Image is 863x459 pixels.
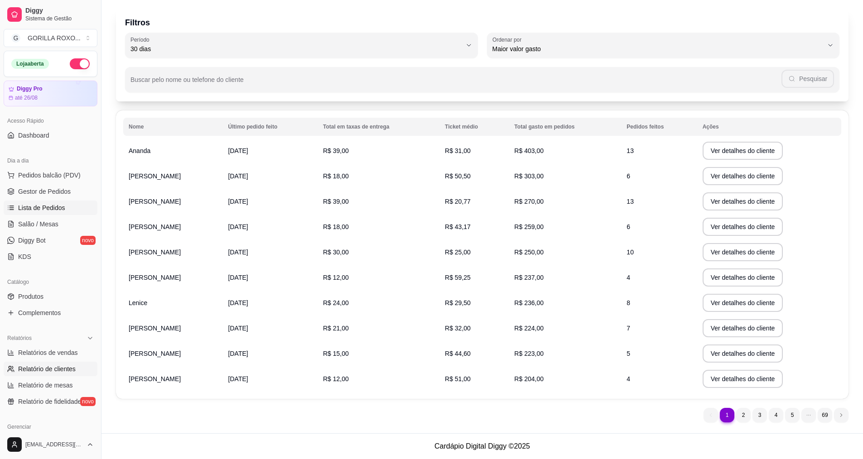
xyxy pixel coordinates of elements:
[4,201,97,215] a: Lista de Pedidos
[4,275,97,289] div: Catálogo
[785,408,800,422] li: pagination item 5
[445,375,471,382] span: R$ 51,00
[514,350,544,357] span: R$ 223,00
[445,198,471,205] span: R$ 20,77
[703,319,783,337] button: Ver detalhes do cliente
[4,233,97,248] a: Diggy Botnovo
[703,344,783,363] button: Ver detalhes do cliente
[228,147,248,154] span: [DATE]
[514,147,544,154] span: R$ 403,00
[18,187,71,196] span: Gestor de Pedidos
[621,118,697,136] th: Pedidos feitos
[323,274,349,281] span: R$ 12,00
[130,36,152,43] label: Período
[18,364,76,373] span: Relatório de clientes
[130,44,462,53] span: 30 dias
[703,243,783,261] button: Ver detalhes do cliente
[25,441,83,448] span: [EMAIL_ADDRESS][DOMAIN_NAME]
[18,381,73,390] span: Relatório de mesas
[129,172,181,180] span: [PERSON_NAME]
[11,59,49,69] div: Loja aberta
[25,15,94,22] span: Sistema de Gestão
[15,94,38,101] article: até 26/08
[18,292,43,301] span: Produtos
[703,294,783,312] button: Ver detalhes do cliente
[125,16,839,29] p: Filtros
[514,223,544,230] span: R$ 259,00
[445,172,471,180] span: R$ 50,50
[129,223,181,230] span: [PERSON_NAME]
[752,408,767,422] li: pagination item 3
[439,118,509,136] th: Ticket médio
[223,118,318,136] th: Último pedido feito
[4,378,97,392] a: Relatório de mesas
[129,249,181,256] span: [PERSON_NAME]
[697,118,841,136] th: Ações
[323,350,349,357] span: R$ 15,00
[4,289,97,304] a: Produtos
[129,299,147,306] span: Lenice
[228,375,248,382] span: [DATE]
[129,274,181,281] span: [PERSON_NAME]
[627,223,630,230] span: 6
[228,249,248,256] span: [DATE]
[445,350,471,357] span: R$ 44,60
[18,220,58,229] span: Salão / Mesas
[18,348,78,357] span: Relatórios de vendas
[627,172,630,180] span: 6
[514,249,544,256] span: R$ 250,00
[323,172,349,180] span: R$ 18,00
[17,86,43,92] article: Diggy Pro
[4,168,97,182] button: Pedidos balcão (PDV)
[834,408,849,422] li: next page button
[4,394,97,409] a: Relatório de fidelidadenovo
[445,299,471,306] span: R$ 29,50
[4,420,97,434] div: Gerenciar
[101,433,863,459] footer: Cardápio Digital Diggy © 2025
[323,299,349,306] span: R$ 24,00
[720,408,734,422] li: pagination item 1 active
[627,274,630,281] span: 4
[445,249,471,256] span: R$ 25,00
[627,147,634,154] span: 13
[323,325,349,332] span: R$ 21,00
[818,408,832,422] li: pagination item 69
[228,325,248,332] span: [DATE]
[4,217,97,231] a: Salão / Mesas
[228,172,248,180] span: [DATE]
[129,350,181,357] span: [PERSON_NAME]
[7,335,32,342] span: Relatórios
[627,198,634,205] span: 13
[129,325,181,332] span: [PERSON_NAME]
[703,142,783,160] button: Ver detalhes do cliente
[445,147,471,154] span: R$ 31,00
[4,81,97,106] a: Diggy Proaté 26/08
[130,79,781,88] input: Buscar pelo nome ou telefone do cliente
[4,29,97,47] button: Select a team
[4,306,97,320] a: Complementos
[699,403,853,427] nav: pagination navigation
[129,375,181,382] span: [PERSON_NAME]
[769,408,783,422] li: pagination item 4
[323,249,349,256] span: R$ 30,00
[323,198,349,205] span: R$ 39,00
[4,362,97,376] a: Relatório de clientes
[509,118,621,136] th: Total gasto em pedidos
[228,223,248,230] span: [DATE]
[4,434,97,455] button: [EMAIL_ADDRESS][DOMAIN_NAME]
[514,299,544,306] span: R$ 236,00
[4,128,97,143] a: Dashboard
[514,198,544,205] span: R$ 270,00
[18,252,31,261] span: KDS
[228,274,248,281] span: [DATE]
[487,33,840,58] button: Ordenar porMaior valor gasto
[18,203,65,212] span: Lista de Pedidos
[627,325,630,332] span: 7
[445,223,471,230] span: R$ 43,17
[4,153,97,168] div: Dia a dia
[25,7,94,15] span: Diggy
[129,198,181,205] span: [PERSON_NAME]
[703,370,783,388] button: Ver detalhes do cliente
[11,33,20,43] span: G
[4,114,97,128] div: Acesso Rápido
